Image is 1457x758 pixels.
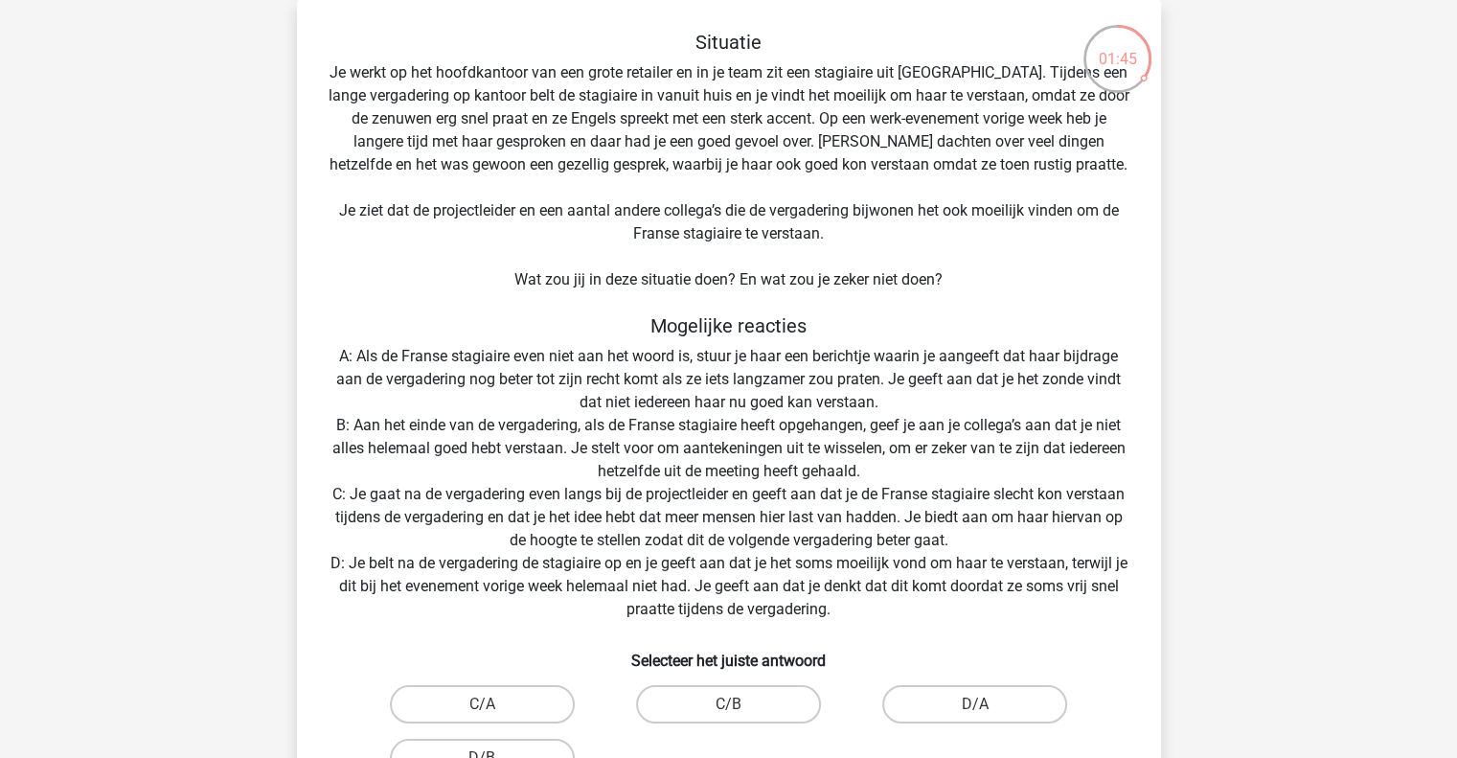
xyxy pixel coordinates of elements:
label: D/A [882,685,1067,724]
label: C/B [636,685,821,724]
h5: Mogelijke reacties [328,314,1130,337]
div: 01:45 [1081,23,1153,71]
h6: Selecteer het juiste antwoord [328,636,1130,670]
label: C/A [390,685,575,724]
h5: Situatie [328,31,1130,54]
